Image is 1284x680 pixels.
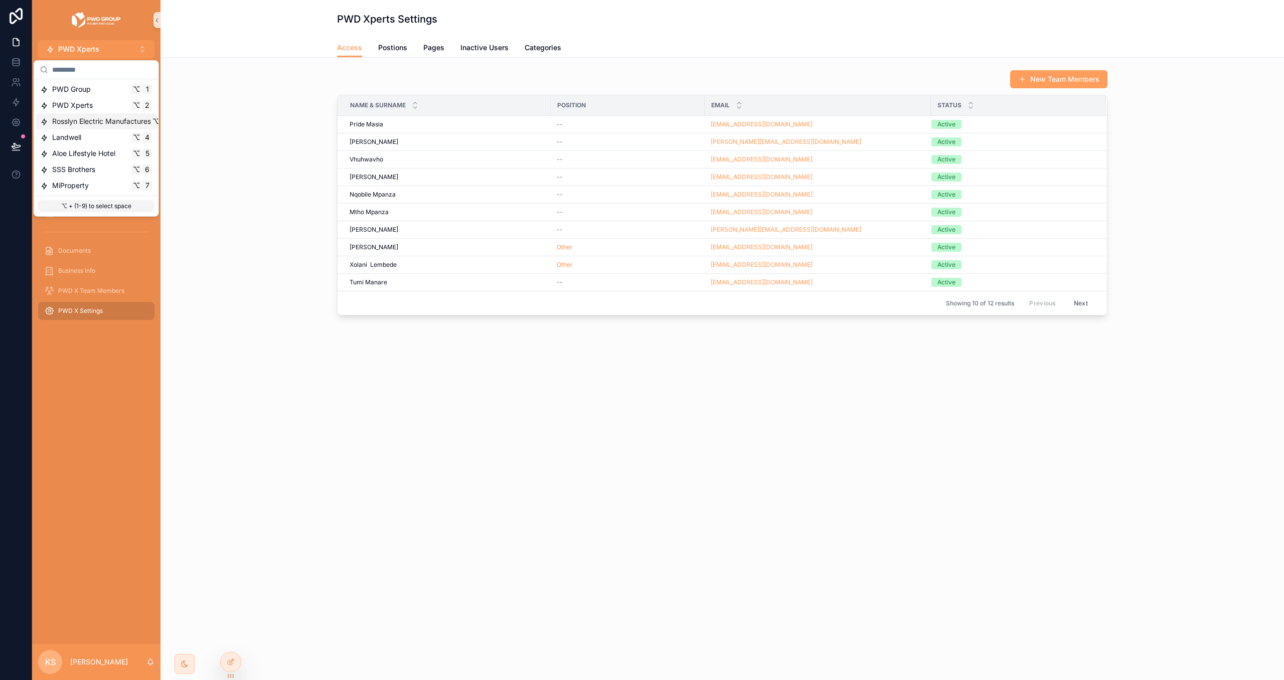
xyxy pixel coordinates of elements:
span: Access [337,43,362,53]
span: Xolani Lembede [350,261,397,269]
span: Status [937,101,961,109]
a: Postions [378,39,407,59]
a: [EMAIL_ADDRESS][DOMAIN_NAME] [711,243,813,251]
div: Active [937,155,955,164]
button: Next [1067,295,1095,311]
button: New Team Members [1010,70,1107,88]
span: Postions [378,43,407,53]
span: PWD X Settings [58,307,103,315]
span: Documents [58,247,91,255]
a: [EMAIL_ADDRESS][DOMAIN_NAME] [711,278,813,286]
span: -- [557,226,563,234]
span: 6 [143,165,151,174]
a: [PERSON_NAME][EMAIL_ADDRESS][DOMAIN_NAME] [711,226,861,234]
a: PWD X Settings [38,302,154,320]
span: MiProperty [52,181,89,191]
div: scrollable content [32,58,160,333]
div: Active [937,137,955,146]
div: Active [937,225,955,234]
span: 2 [143,101,151,109]
a: [EMAIL_ADDRESS][DOMAIN_NAME] [711,155,813,163]
div: Active [937,120,955,129]
a: Pages [423,39,444,59]
a: Other [557,243,573,251]
a: [EMAIL_ADDRESS][DOMAIN_NAME] [711,120,813,128]
a: Other [557,261,573,269]
span: Business Info [58,267,95,275]
span: -- [557,138,563,146]
span: [PERSON_NAME] [350,243,398,251]
a: [EMAIL_ADDRESS][DOMAIN_NAME] [711,173,813,181]
p: [PERSON_NAME] [70,657,128,667]
span: PWD Group [52,84,91,94]
a: PWD X Team Members [38,282,154,300]
span: -- [557,208,563,216]
span: [PERSON_NAME] [350,226,398,234]
span: -- [557,173,563,181]
a: [EMAIL_ADDRESS][DOMAIN_NAME] [711,191,813,199]
div: Active [937,243,955,252]
a: Inactive Users [460,39,509,59]
span: Categories [525,43,561,53]
a: [EMAIL_ADDRESS][DOMAIN_NAME] [711,208,813,216]
span: ⌥ [152,117,160,125]
span: -- [557,191,563,199]
span: Position [557,101,586,109]
div: Active [937,173,955,182]
span: Vhuhwavho [350,155,383,163]
span: PWD X Team Members [58,287,124,295]
span: KS [45,656,56,668]
span: ⌥ [132,182,140,190]
h1: PWD Xperts Settings [337,12,437,26]
span: Aloe Lifestyle Hotel [52,148,115,158]
span: 5 [143,149,151,157]
span: Showing 10 of 12 results [946,299,1014,307]
a: [EMAIL_ADDRESS][DOMAIN_NAME] [711,261,813,269]
div: Active [937,278,955,287]
span: Rosslyn Electric Manufactures [52,116,151,126]
p: ⌥ + (1-9) to select space [38,200,154,212]
a: Access [337,39,362,58]
span: ⌥ [132,165,140,174]
span: -- [557,120,563,128]
span: -- [557,155,563,163]
button: Select Button [38,40,154,58]
span: Pages [423,43,444,53]
span: ⌥ [132,133,140,141]
div: Active [937,208,955,217]
span: Mtho Mpanza [350,208,389,216]
span: 4 [143,133,151,141]
div: Active [937,190,955,199]
span: PWD Xperts [52,100,93,110]
span: -- [557,278,563,286]
span: Landwell [52,132,81,142]
img: App logo [71,12,121,28]
span: ⌥ [132,149,140,157]
span: 7 [143,182,151,190]
a: [PERSON_NAME][EMAIL_ADDRESS][DOMAIN_NAME] [711,138,861,146]
span: [PERSON_NAME] [350,138,398,146]
a: Business Info [38,262,154,280]
span: SSS Brothers [52,164,95,175]
a: Categories [525,39,561,59]
span: 1 [143,85,151,93]
span: Tumi Manare [350,278,387,286]
span: Email [711,101,730,109]
span: Nqobile Mpanza [350,191,396,199]
div: Suggestions [34,79,158,196]
a: Documents [38,242,154,260]
span: Pride Masia [350,120,383,128]
span: ⌥ [132,85,140,93]
div: Active [937,260,955,269]
span: Inactive Users [460,43,509,53]
span: ⌥ [132,101,140,109]
span: [PERSON_NAME] [350,173,398,181]
span: PWD Xperts [58,44,99,54]
span: Name & Surname [350,101,406,109]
